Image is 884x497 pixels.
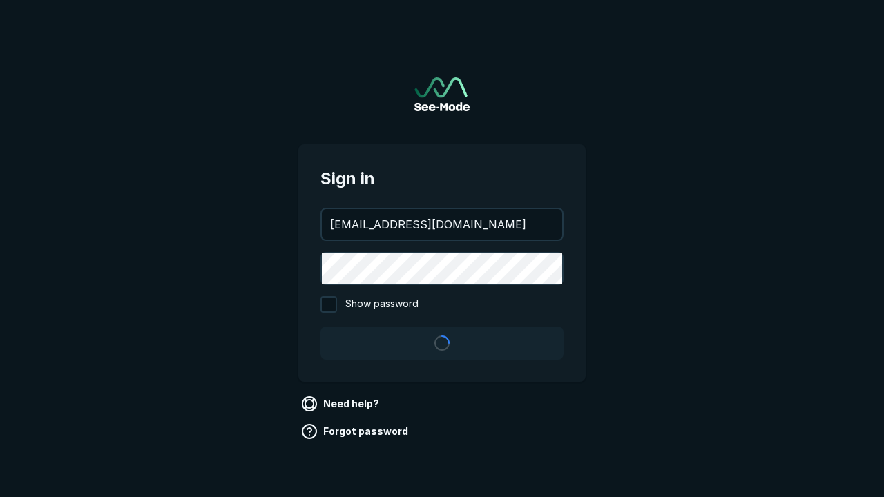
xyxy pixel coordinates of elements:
a: Go to sign in [414,77,470,111]
a: Need help? [298,393,385,415]
a: Forgot password [298,420,414,442]
span: Show password [345,296,419,313]
input: your@email.com [322,209,562,240]
span: Sign in [320,166,564,191]
img: See-Mode Logo [414,77,470,111]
